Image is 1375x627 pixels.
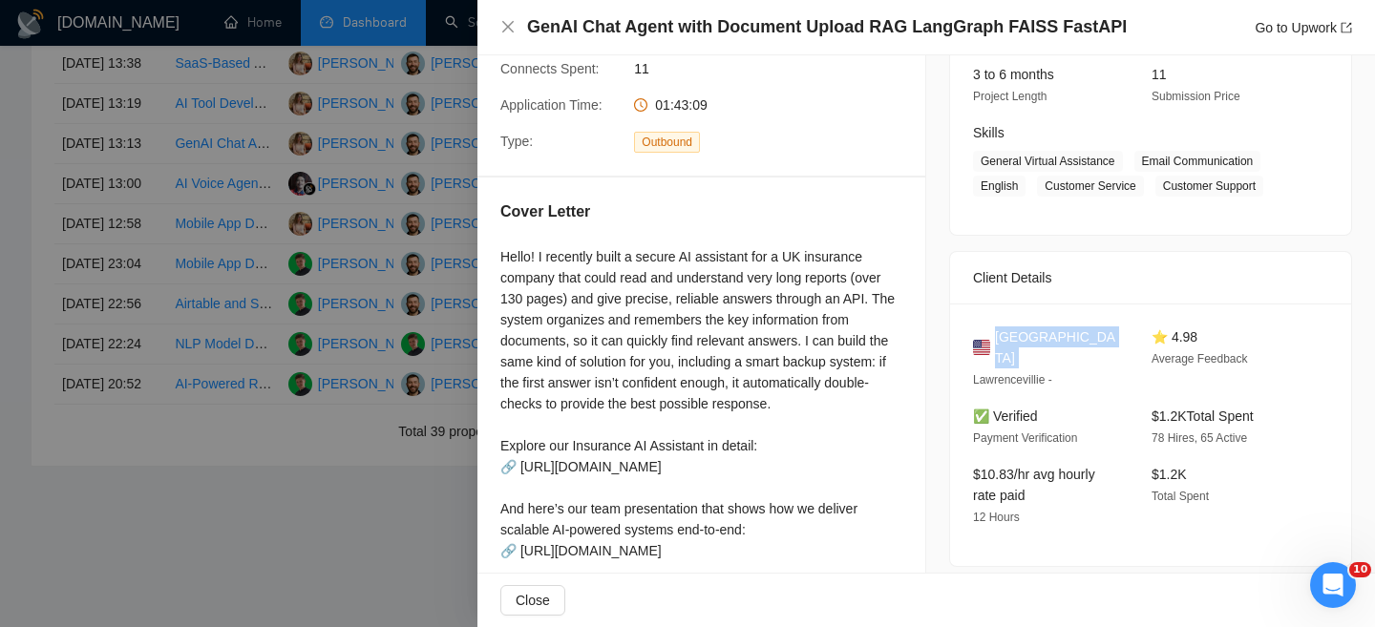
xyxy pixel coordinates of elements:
[634,132,700,153] span: Outbound
[655,97,708,113] span: 01:43:09
[634,58,920,79] span: 11
[1341,22,1352,33] span: export
[1152,408,1254,424] span: $1.2K Total Spent
[1152,90,1240,103] span: Submission Price
[500,97,603,113] span: Application Time:
[973,373,1052,387] span: Lawrencevillie -
[1152,490,1209,503] span: Total Spent
[973,67,1054,82] span: 3 to 6 months
[973,467,1095,503] span: $10.83/hr avg hourly rate paid
[1152,352,1248,366] span: Average Feedback
[500,19,516,34] span: close
[1134,151,1261,172] span: Email Communication
[500,585,565,616] button: Close
[500,200,590,223] h5: Cover Letter
[1152,431,1247,445] span: 78 Hires, 65 Active
[1152,467,1187,482] span: $1.2K
[973,252,1328,303] div: Client Details
[1155,176,1263,197] span: Customer Support
[973,408,1038,424] span: ✅ Verified
[973,511,1020,524] span: 12 Hours
[973,337,990,358] img: 🇺🇸
[1349,562,1371,577] span: 10
[500,134,533,149] span: Type:
[527,15,1127,39] h4: GenAI Chat Agent with Document Upload RAG LangGraph FAISS FastAPI
[995,326,1121,368] span: [GEOGRAPHIC_DATA]
[500,61,600,76] span: Connects Spent:
[973,90,1047,103] span: Project Length
[973,151,1123,172] span: General Virtual Assistance
[1152,329,1197,345] span: ⭐ 4.98
[1310,562,1356,608] iframe: Intercom live chat
[1255,20,1352,35] a: Go to Upworkexport
[500,19,516,35] button: Close
[1037,176,1143,197] span: Customer Service
[516,590,550,611] span: Close
[973,431,1077,445] span: Payment Verification
[973,125,1005,140] span: Skills
[634,98,647,112] span: clock-circle
[1152,67,1167,82] span: 11
[973,176,1026,197] span: English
